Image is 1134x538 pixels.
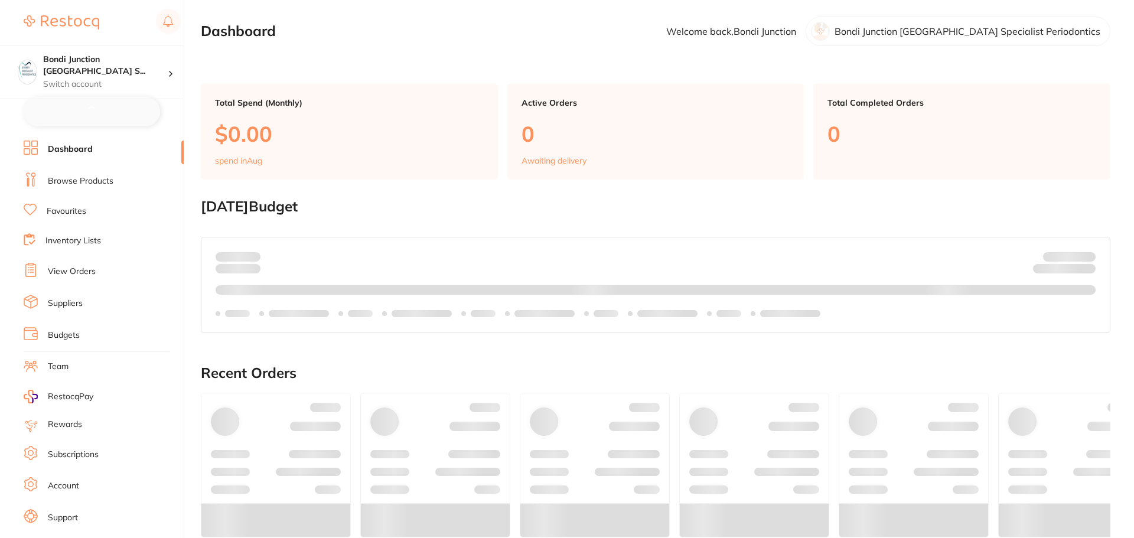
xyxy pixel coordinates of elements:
[47,206,86,217] a: Favourites
[594,309,618,318] p: Labels
[215,156,262,165] p: spend in Aug
[216,262,260,276] p: month
[1073,251,1096,262] strong: $NaN
[240,251,260,262] strong: $0.00
[1033,262,1096,276] p: Remaining:
[48,175,113,187] a: Browse Products
[215,122,484,146] p: $0.00
[201,198,1110,215] h2: [DATE] Budget
[522,156,586,165] p: Awaiting delivery
[1043,252,1096,261] p: Budget:
[48,144,93,155] a: Dashboard
[48,480,79,492] a: Account
[637,309,698,318] p: Labels extended
[392,309,452,318] p: Labels extended
[201,365,1110,382] h2: Recent Orders
[827,122,1096,146] p: 0
[522,122,790,146] p: 0
[48,330,80,341] a: Budgets
[18,60,37,79] img: Bondi Junction Sydney Specialist Periodontics
[24,390,38,403] img: RestocqPay
[215,98,484,107] p: Total Spend (Monthly)
[24,15,99,30] img: Restocq Logo
[827,98,1096,107] p: Total Completed Orders
[813,84,1110,180] a: Total Completed Orders0
[835,26,1100,37] p: Bondi Junction [GEOGRAPHIC_DATA] Specialist Periodontics
[48,361,69,373] a: Team
[48,266,96,278] a: View Orders
[48,512,78,524] a: Support
[716,309,741,318] p: Labels
[48,449,99,461] a: Subscriptions
[471,309,496,318] p: Labels
[43,79,168,90] p: Switch account
[43,54,168,77] h4: Bondi Junction Sydney Specialist Periodontics
[48,298,83,309] a: Suppliers
[514,309,575,318] p: Labels extended
[760,309,820,318] p: Labels extended
[24,9,99,36] a: Restocq Logo
[48,391,93,403] span: RestocqPay
[216,252,260,261] p: Spent:
[201,23,276,40] h2: Dashboard
[225,309,250,318] p: Labels
[348,309,373,318] p: Labels
[269,309,329,318] p: Labels extended
[24,390,93,403] a: RestocqPay
[1075,266,1096,276] strong: $0.00
[666,26,796,37] p: Welcome back, Bondi Junction
[522,98,790,107] p: Active Orders
[45,235,101,247] a: Inventory Lists
[201,84,498,180] a: Total Spend (Monthly)$0.00spend inAug
[48,419,82,431] a: Rewards
[507,84,804,180] a: Active Orders0Awaiting delivery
